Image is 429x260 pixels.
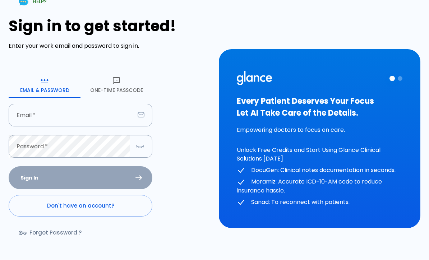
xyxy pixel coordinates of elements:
[237,198,402,207] p: Sanad: To reconnect with patients.
[237,146,402,163] p: Unlock Free Credits and Start Using Glance Clinical Solutions [DATE]
[237,126,402,135] p: Empowering doctors to focus on care.
[9,195,152,217] a: Don't have an account?
[80,73,152,98] button: One-Time Passcode
[237,178,402,195] p: Moramiz: Accurate ICD-10-AM code to reduce insurance hassle.
[9,104,135,127] input: dr.ahmed@clinic.com
[9,42,210,51] p: Enter your work email and password to sign in.
[9,73,80,98] button: Email & Password
[9,18,210,35] h1: Sign in to get started!
[237,166,402,175] p: DocuGen: Clinical notes documentation in seconds.
[9,223,93,243] a: Forgot Password ?
[237,96,402,119] h3: Every Patient Deserves Your Focus Let AI Take Care of the Details.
